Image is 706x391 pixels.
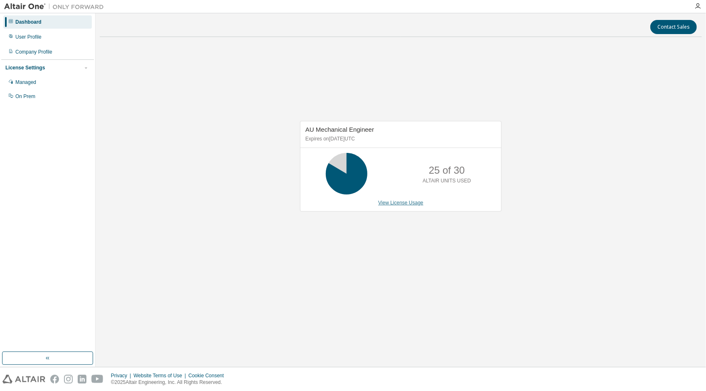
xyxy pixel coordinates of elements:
[188,372,229,379] div: Cookie Consent
[15,19,42,25] div: Dashboard
[4,2,108,11] img: Altair One
[78,375,86,384] img: linkedin.svg
[50,375,59,384] img: facebook.svg
[91,375,103,384] img: youtube.svg
[111,379,229,386] p: © 2025 Altair Engineering, Inc. All Rights Reserved.
[15,79,36,86] div: Managed
[378,200,423,206] a: View License Usage
[15,93,35,100] div: On Prem
[650,20,697,34] button: Contact Sales
[111,372,133,379] div: Privacy
[64,375,73,384] img: instagram.svg
[15,49,52,55] div: Company Profile
[5,64,45,71] div: License Settings
[305,126,374,133] span: AU Mechanical Engineer
[305,135,494,143] p: Expires on [DATE] UTC
[423,177,471,184] p: ALTAIR UNITS USED
[429,163,465,177] p: 25 of 30
[15,34,42,40] div: User Profile
[133,372,188,379] div: Website Terms of Use
[2,375,45,384] img: altair_logo.svg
